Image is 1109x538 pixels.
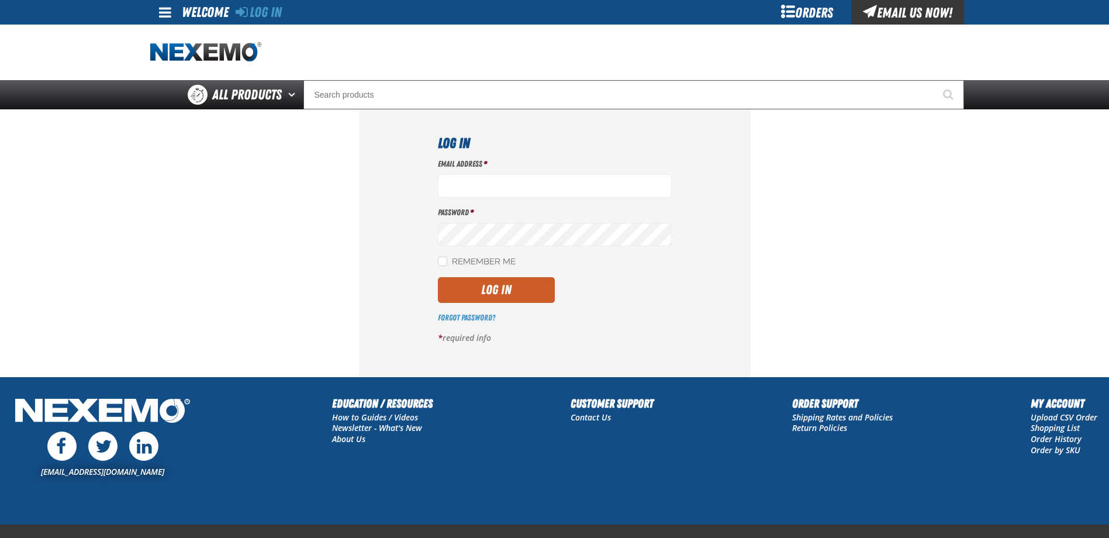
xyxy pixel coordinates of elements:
[438,158,672,170] label: Email Address
[1031,433,1082,444] a: Order History
[438,257,447,266] input: Remember Me
[212,84,282,105] span: All Products
[1031,412,1097,423] a: Upload CSV Order
[438,257,516,268] label: Remember Me
[438,277,555,303] button: Log In
[41,466,164,477] a: [EMAIL_ADDRESS][DOMAIN_NAME]
[332,412,418,423] a: How to Guides / Videos
[792,395,893,412] h2: Order Support
[236,4,282,20] a: Log In
[571,412,611,423] a: Contact Us
[150,42,261,63] a: Home
[303,80,964,109] input: Search
[792,412,893,423] a: Shipping Rates and Policies
[438,133,672,154] h1: Log In
[284,80,303,109] button: Open All Products pages
[12,395,194,429] img: Nexemo Logo
[332,422,422,433] a: Newsletter - What's New
[935,80,964,109] button: Start Searching
[332,395,433,412] h2: Education / Resources
[571,395,654,412] h2: Customer Support
[332,433,365,444] a: About Us
[792,422,847,433] a: Return Policies
[438,333,672,344] p: required info
[150,42,261,63] img: Nexemo logo
[1031,422,1080,433] a: Shopping List
[438,207,672,218] label: Password
[1031,395,1097,412] h2: My Account
[1031,444,1080,456] a: Order by SKU
[438,313,495,322] a: Forgot Password?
